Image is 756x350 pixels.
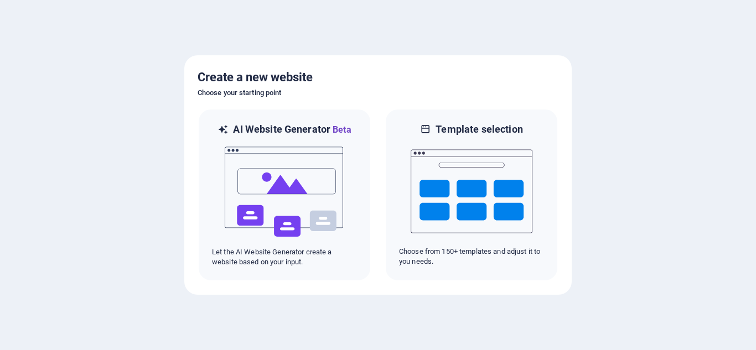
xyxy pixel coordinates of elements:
[436,123,522,136] h6: Template selection
[330,124,351,135] span: Beta
[233,123,351,137] h6: AI Website Generator
[385,108,558,281] div: Template selectionChoose from 150+ templates and adjust it to you needs.
[198,69,558,86] h5: Create a new website
[399,247,544,267] p: Choose from 150+ templates and adjust it to you needs.
[224,137,345,247] img: ai
[198,86,558,100] h6: Choose your starting point
[212,247,357,267] p: Let the AI Website Generator create a website based on your input.
[198,108,371,281] div: AI Website GeneratorBetaaiLet the AI Website Generator create a website based on your input.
